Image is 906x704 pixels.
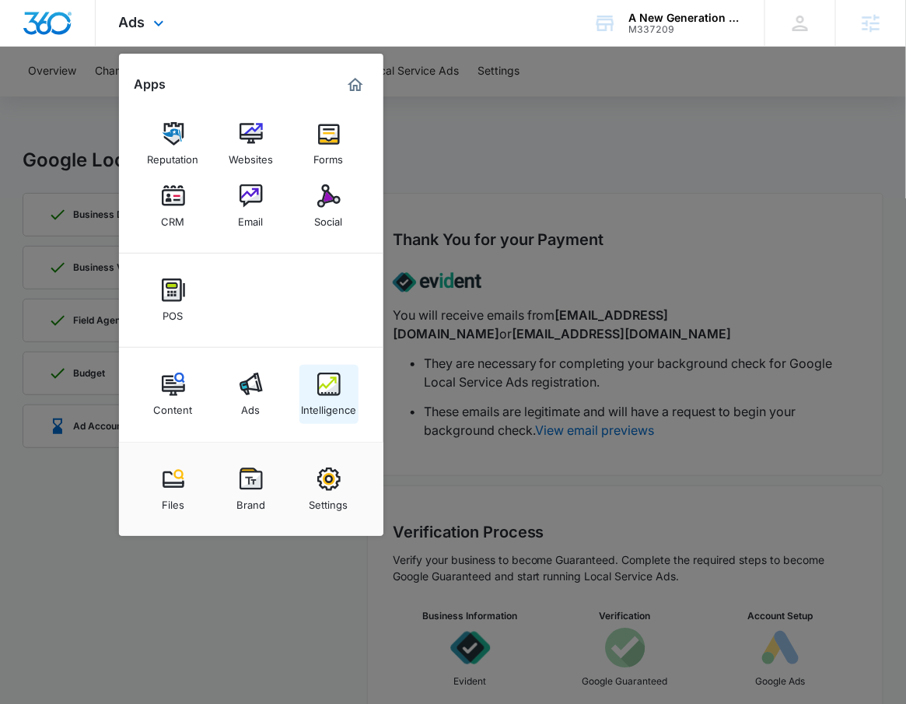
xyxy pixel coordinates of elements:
[144,271,203,330] a: POS
[162,491,184,511] div: Files
[301,396,356,416] div: Intelligence
[119,14,145,30] span: Ads
[144,177,203,236] a: CRM
[628,24,742,35] div: account id
[314,145,344,166] div: Forms
[299,114,359,173] a: Forms
[310,491,348,511] div: Settings
[163,302,184,322] div: POS
[299,460,359,519] a: Settings
[239,208,264,228] div: Email
[144,365,203,424] a: Content
[628,12,742,24] div: account name
[162,208,185,228] div: CRM
[236,491,265,511] div: Brand
[144,460,203,519] a: Files
[299,365,359,424] a: Intelligence
[148,145,199,166] div: Reputation
[144,114,203,173] a: Reputation
[299,177,359,236] a: Social
[135,77,166,92] h2: Apps
[315,208,343,228] div: Social
[229,145,273,166] div: Websites
[154,396,193,416] div: Content
[242,396,261,416] div: Ads
[343,72,368,97] a: Marketing 360® Dashboard
[222,460,281,519] a: Brand
[222,365,281,424] a: Ads
[222,114,281,173] a: Websites
[222,177,281,236] a: Email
